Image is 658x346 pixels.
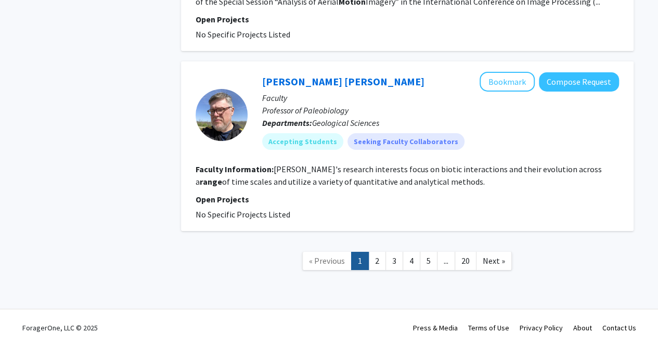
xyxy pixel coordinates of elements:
mat-chip: Seeking Faculty Collaborators [347,133,465,150]
fg-read-more: [PERSON_NAME]'s research interests focus on biotic interactions and their evolution across a of t... [196,164,602,187]
p: Faculty [262,92,619,104]
nav: Page navigation [181,241,634,284]
a: Next [476,252,512,270]
span: « Previous [309,255,345,266]
p: Open Projects [196,193,619,206]
mat-chip: Accepting Students [262,133,343,150]
span: ... [444,255,448,266]
a: 1 [351,252,369,270]
div: ForagerOne, LLC © 2025 [22,310,98,346]
span: Next » [483,255,505,266]
span: Geological Sciences [312,118,379,128]
a: 5 [420,252,437,270]
button: Add John Warren Huntley to Bookmarks [480,72,535,92]
a: 3 [385,252,403,270]
a: Press & Media [413,323,458,332]
button: Compose Request to John Warren Huntley [539,72,619,92]
a: Contact Us [602,323,636,332]
span: No Specific Projects Listed [196,29,290,40]
iframe: Chat [8,299,44,338]
p: Open Projects [196,13,619,25]
b: range [200,176,222,187]
a: 4 [403,252,420,270]
a: Privacy Policy [520,323,563,332]
p: Professor of Paleobiology [262,104,619,117]
a: Terms of Use [468,323,509,332]
b: Faculty Information: [196,164,274,174]
a: About [573,323,592,332]
a: 2 [368,252,386,270]
a: [PERSON_NAME] [PERSON_NAME] [262,75,424,88]
a: Previous Page [302,252,352,270]
b: Departments: [262,118,312,128]
a: 20 [455,252,476,270]
span: No Specific Projects Listed [196,209,290,220]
